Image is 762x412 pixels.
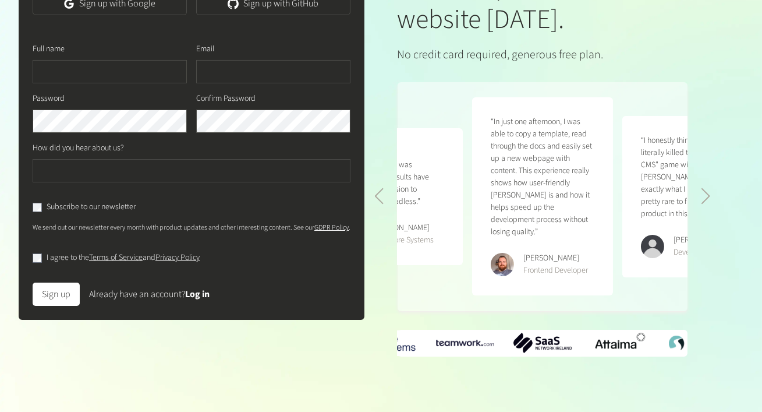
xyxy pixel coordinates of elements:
[196,93,256,105] label: Confirm Password
[513,333,571,353] img: SaaS-Network-Ireland-logo.png
[196,43,214,55] label: Email
[155,252,200,263] a: Privacy Policy
[641,235,664,258] img: Kevin Abatan
[591,330,649,357] div: 3 / 6
[513,333,571,353] div: 2 / 6
[33,223,350,233] p: We send out our newsletter every month with product updates and other interesting content. See our .
[33,93,65,105] label: Password
[674,234,729,247] div: [PERSON_NAME]
[47,201,136,213] label: Subscribe to our newsletter
[89,252,143,263] a: Terms of Service
[591,330,649,357] img: Attaima-Logo.png
[641,135,745,220] p: “I honestly think that you literally killed the "Headless CMS" game with [PERSON_NAME], it just d...
[33,142,124,154] label: How did you hear about us?
[374,188,384,205] div: Previous slide
[523,265,588,277] div: Frontend Developer
[669,336,726,350] div: 4 / 6
[669,336,726,350] img: SkillsVista-Logo.png
[314,223,349,233] a: GDPR Policy
[523,252,588,265] div: [PERSON_NAME]
[674,247,729,259] div: Developer
[89,287,210,301] div: Already have an account?
[374,234,434,247] div: CEO Kore Systems
[374,222,434,234] div: [PERSON_NAME]
[33,43,65,55] label: Full name
[472,97,613,295] figure: 1 / 5
[701,188,711,205] div: Next slide
[185,288,210,301] a: Log in
[491,116,594,238] p: “In just one afternoon, I was able to copy a template, read through the docs and easily set up a ...
[398,46,688,64] p: No credit card required, generous free plan.
[47,252,200,264] label: I agree to the and
[436,340,494,346] img: teamwork-logo.png
[436,340,494,346] div: 1 / 6
[491,253,514,276] img: Erik Galiana Farell
[33,283,80,306] button: Sign up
